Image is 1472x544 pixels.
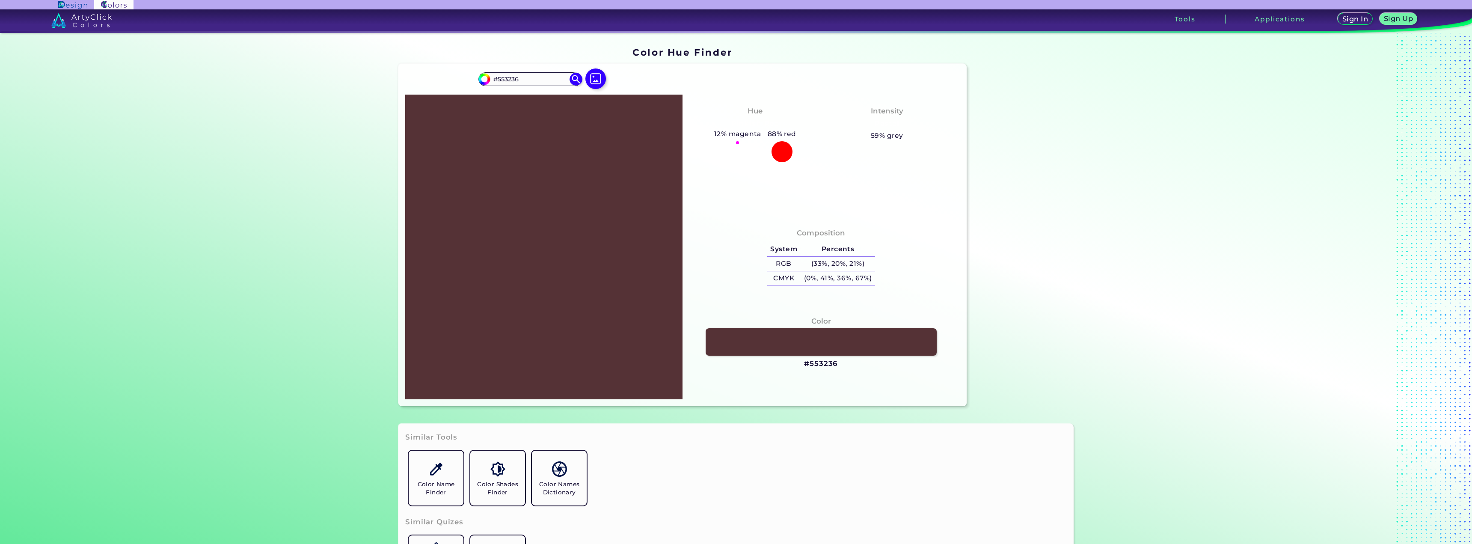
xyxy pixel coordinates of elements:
[405,447,467,509] a: Color Name Finder
[1381,14,1415,24] a: Sign Up
[767,257,801,271] h5: RGB
[727,119,783,129] h3: Pinkish Red
[51,13,112,28] img: logo_artyclick_colors_white.svg
[429,461,444,476] img: icon_color_name_finder.svg
[871,130,903,141] h5: 59% grey
[474,480,522,496] h5: Color Shades Finder
[801,257,875,271] h5: (33%, 20%, 21%)
[871,105,903,117] h4: Intensity
[767,271,801,285] h5: CMYK
[405,517,463,527] h3: Similar Quizes
[490,73,570,85] input: type color..
[711,128,764,140] h5: 12% magenta
[467,447,528,509] a: Color Shades Finder
[58,1,87,9] img: ArtyClick Design logo
[811,315,831,327] h4: Color
[490,461,505,476] img: icon_color_shades.svg
[871,119,903,129] h3: Pastel
[405,432,457,443] h3: Similar Tools
[552,461,567,476] img: icon_color_names_dictionary.svg
[797,227,845,239] h4: Composition
[1255,16,1305,22] h3: Applications
[767,242,801,256] h5: System
[1339,14,1371,24] a: Sign In
[801,242,875,256] h5: Percents
[632,46,732,59] h1: Color Hue Finder
[764,128,800,140] h5: 88% red
[1344,16,1367,22] h5: Sign In
[804,359,838,369] h3: #553236
[801,271,875,285] h5: (0%, 41%, 36%, 67%)
[528,447,590,509] a: Color Names Dictionary
[412,480,460,496] h5: Color Name Finder
[570,73,582,86] img: icon search
[1175,16,1196,22] h3: Tools
[535,480,583,496] h5: Color Names Dictionary
[748,105,763,117] h4: Hue
[585,68,606,89] img: icon picture
[1385,15,1412,22] h5: Sign Up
